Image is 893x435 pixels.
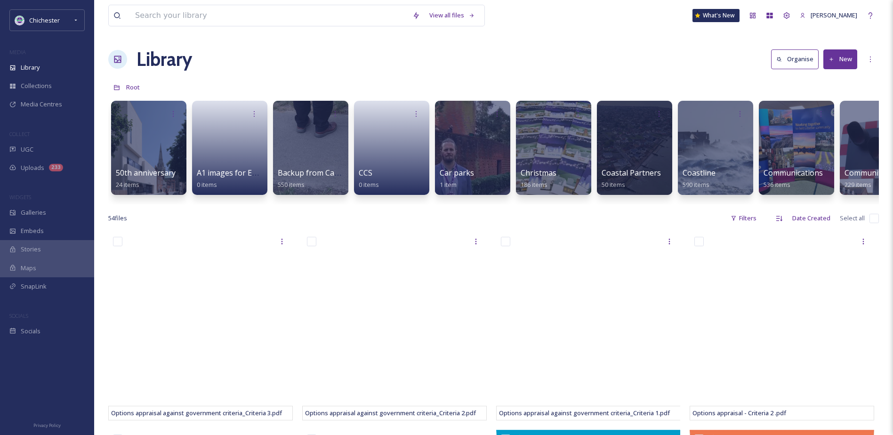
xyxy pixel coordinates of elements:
[21,63,40,72] span: Library
[137,45,192,73] a: Library
[788,209,835,227] div: Date Created
[116,168,176,178] span: 50th anniversary
[521,169,556,189] a: Christmas186 items
[126,81,140,93] a: Root
[21,208,46,217] span: Galleries
[359,180,379,189] span: 0 items
[108,214,127,223] span: 54 file s
[21,163,44,172] span: Uploads
[21,100,62,109] span: Media Centres
[602,180,625,189] span: 50 items
[764,180,790,189] span: 536 items
[197,169,282,189] a: A1 images for EPH walls0 items
[15,16,24,25] img: Logo_of_Chichester_District_Council.png
[602,169,661,189] a: Coastal Partners50 items
[21,145,33,154] span: UGC
[278,180,305,189] span: 550 items
[197,168,282,178] span: A1 images for EPH walls
[440,169,474,189] a: Car parks1 item
[811,11,857,19] span: [PERSON_NAME]
[49,164,63,171] div: 233
[521,180,547,189] span: 186 items
[278,169,353,189] a: Backup from Camera550 items
[33,422,61,428] span: Privacy Policy
[692,409,786,417] span: Options appraisal - Criteria 2 .pdf
[440,168,474,178] span: Car parks
[602,168,661,178] span: Coastal Partners
[21,81,52,90] span: Collections
[683,180,709,189] span: 590 items
[359,168,372,178] span: CCS
[197,180,217,189] span: 0 items
[21,264,36,273] span: Maps
[9,130,30,137] span: COLLECT
[359,169,379,189] a: CCS0 items
[840,214,865,223] span: Select all
[845,169,891,189] a: Communities229 items
[9,48,26,56] span: MEDIA
[425,6,480,24] a: View all files
[823,49,857,69] button: New
[305,409,476,417] span: Options appraisal against government criteria_Criteria 2.pdf
[764,168,823,178] span: Communications
[111,409,282,417] span: Options appraisal against government criteria_Criteria 3.pdf
[683,169,716,189] a: Coastline590 items
[726,209,761,227] div: Filters
[21,245,41,254] span: Stories
[21,282,47,291] span: SnapLink
[499,409,670,417] span: Options appraisal against government criteria_Criteria 1.pdf
[692,9,740,22] a: What's New
[521,168,556,178] span: Christmas
[126,83,140,91] span: Root
[9,312,28,319] span: SOCIALS
[278,168,353,178] span: Backup from Camera
[764,169,823,189] a: Communications536 items
[116,169,176,189] a: 50th anniversary24 items
[21,226,44,235] span: Embeds
[845,168,891,178] span: Communities
[9,193,31,201] span: WIDGETS
[21,327,40,336] span: Socials
[29,16,60,24] span: Chichester
[116,180,139,189] span: 24 items
[130,5,408,26] input: Search your library
[33,419,61,430] a: Privacy Policy
[683,168,716,178] span: Coastline
[795,6,862,24] a: [PERSON_NAME]
[771,49,819,69] button: Organise
[845,180,871,189] span: 229 items
[440,180,457,189] span: 1 item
